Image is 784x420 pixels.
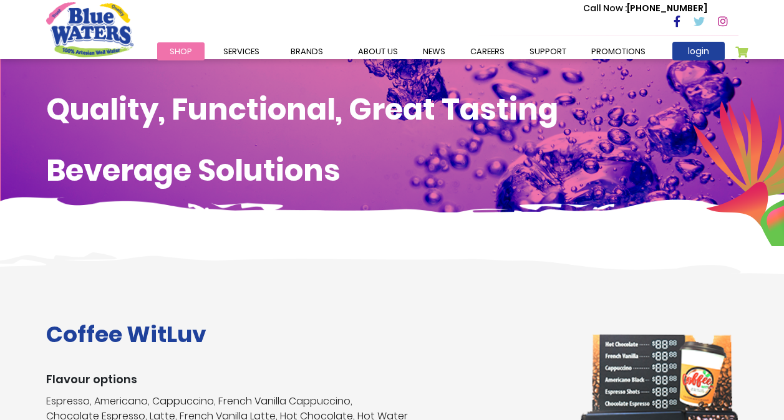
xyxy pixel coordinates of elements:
[170,45,192,57] span: Shop
[517,42,579,60] a: support
[458,42,517,60] a: careers
[583,2,707,15] p: [PHONE_NUMBER]
[583,2,627,14] span: Call Now :
[46,373,561,386] h3: Flavour options
[46,92,738,128] h1: Quality, Functional, Great Tasting
[672,42,725,60] a: login
[46,2,133,57] a: store logo
[410,42,458,60] a: News
[223,45,259,57] span: Services
[346,42,410,60] a: about us
[579,42,658,60] a: Promotions
[46,153,738,189] h1: Beverage Solutions
[291,45,323,57] span: Brands
[46,321,561,348] h1: Coffee WitLuv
